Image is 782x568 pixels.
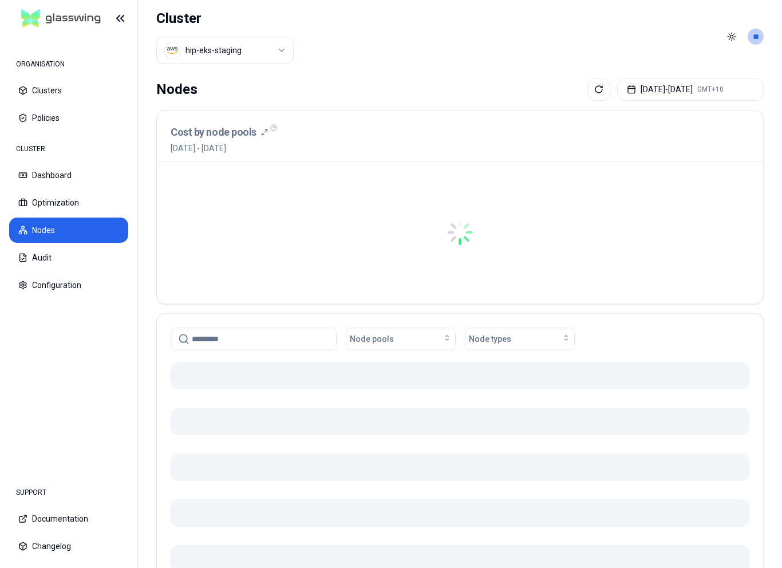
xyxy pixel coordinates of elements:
button: Audit [9,245,128,270]
button: Nodes [9,218,128,243]
span: [DATE] - [DATE] [171,143,268,154]
div: ORGANISATION [9,53,128,76]
div: CLUSTER [9,137,128,160]
button: Select a value [156,37,294,64]
span: Node pools [350,333,394,345]
div: hip-eks-staging [185,45,242,56]
button: Clusters [9,78,128,103]
button: Policies [9,105,128,131]
button: Changelog [9,534,128,559]
button: Node pools [346,328,456,350]
h3: Cost by node pools [171,124,256,140]
button: Optimization [9,190,128,215]
button: Node types [465,328,575,350]
div: Nodes [156,78,198,101]
img: GlassWing [17,5,105,32]
span: GMT+10 [697,85,724,94]
button: Documentation [9,506,128,531]
span: Node types [469,333,511,345]
h1: Cluster [156,9,294,27]
button: Configuration [9,273,128,298]
button: Dashboard [9,163,128,188]
img: aws [167,45,178,56]
div: SUPPORT [9,481,128,504]
button: [DATE]-[DATE]GMT+10 [617,78,764,101]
